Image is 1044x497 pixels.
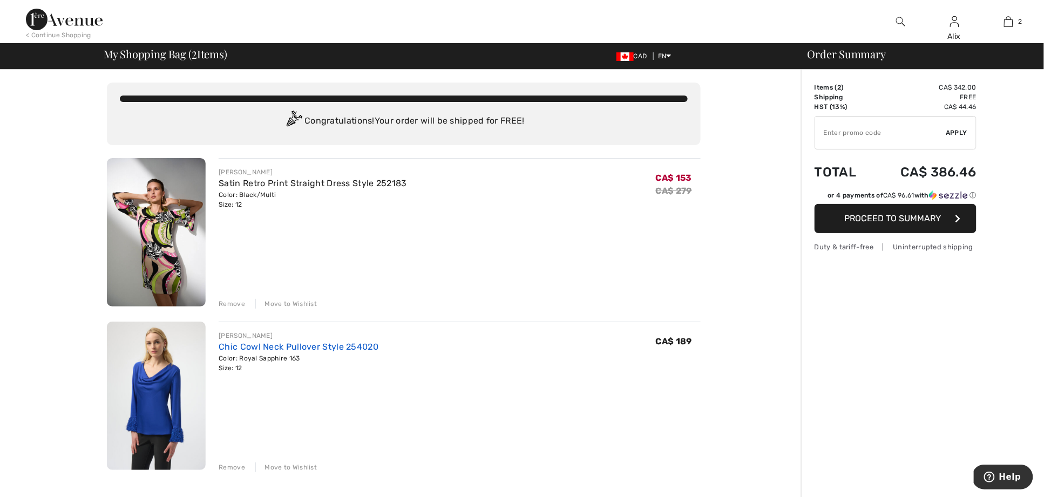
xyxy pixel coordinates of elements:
iframe: Opens a widget where you can find more information [974,465,1033,492]
div: < Continue Shopping [26,30,91,40]
s: CA$ 279 [656,186,692,196]
div: Move to Wishlist [255,462,317,472]
div: [PERSON_NAME] [219,167,407,177]
a: 2 [982,15,1035,28]
span: 2 [837,84,841,91]
span: EN [658,52,672,60]
a: Chic Cowl Neck Pullover Style 254020 [219,342,378,352]
img: My Info [950,15,959,28]
div: Remove [219,462,245,472]
div: or 4 payments of with [828,190,977,200]
input: Promo code [815,117,946,149]
div: Congratulations! Your order will be shipped for FREE! [120,111,688,132]
img: Satin Retro Print Straight Dress Style 252183 [107,158,206,307]
a: Satin Retro Print Straight Dress Style 252183 [219,178,407,188]
span: CAD [616,52,652,60]
td: CA$ 342.00 [872,83,977,92]
div: Remove [219,299,245,309]
div: Alix [928,31,981,42]
span: CA$ 153 [656,173,692,183]
div: or 4 payments ofCA$ 96.61withSezzle Click to learn more about Sezzle [815,190,977,204]
td: CA$ 386.46 [872,154,977,190]
td: CA$ 44.46 [872,102,977,112]
div: Color: Royal Sapphire 163 Size: 12 [219,353,378,373]
img: Congratulation2.svg [283,111,304,132]
img: Chic Cowl Neck Pullover Style 254020 [107,322,206,470]
img: Canadian Dollar [616,52,634,61]
span: 2 [1019,17,1022,26]
span: CA$ 189 [656,336,692,346]
div: Order Summary [795,49,1038,59]
button: Proceed to Summary [815,204,977,233]
td: HST (13%) [815,102,872,112]
div: Color: Black/Multi Size: 12 [219,190,407,209]
span: My Shopping Bag ( Items) [104,49,227,59]
span: 2 [192,46,197,60]
span: Apply [946,128,968,138]
span: CA$ 96.61 [883,192,914,199]
img: 1ère Avenue [26,9,103,30]
td: Shipping [815,92,872,102]
td: Free [872,92,977,102]
div: Duty & tariff-free | Uninterrupted shipping [815,242,977,252]
span: Proceed to Summary [845,213,941,223]
img: Sezzle [929,190,968,200]
td: Items ( ) [815,83,872,92]
div: [PERSON_NAME] [219,331,378,341]
img: search the website [896,15,905,28]
a: Sign In [950,16,959,26]
img: My Bag [1004,15,1013,28]
td: Total [815,154,872,190]
div: Move to Wishlist [255,299,317,309]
